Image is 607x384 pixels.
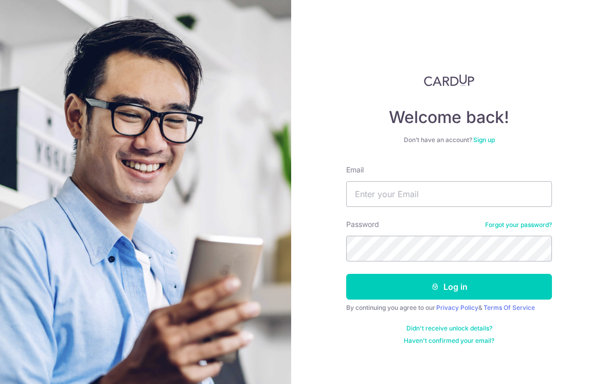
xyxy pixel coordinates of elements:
img: CardUp Logo [424,74,474,86]
a: Didn't receive unlock details? [406,324,492,333]
a: Haven't confirmed your email? [404,337,494,345]
a: Forgot your password? [485,221,552,229]
a: Privacy Policy [436,304,478,311]
h4: Welcome back! [346,107,552,128]
input: Enter your Email [346,181,552,207]
a: Sign up [473,136,495,144]
a: Terms Of Service [484,304,535,311]
div: Don’t have an account? [346,136,552,144]
label: Password [346,219,379,230]
label: Email [346,165,364,175]
div: By continuing you agree to our & [346,304,552,312]
button: Log in [346,274,552,300]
